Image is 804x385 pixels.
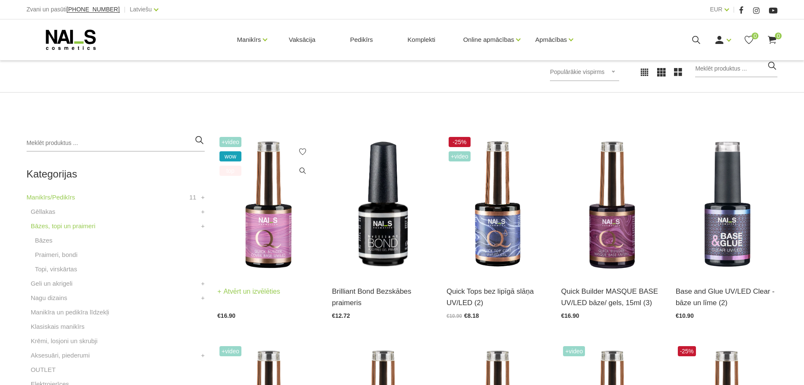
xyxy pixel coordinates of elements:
span: Populārākie vispirms [550,68,604,75]
span: | [733,4,735,15]
span: €10.90 [447,313,462,319]
a: Online apmācības [463,23,514,57]
a: Apmācības [535,23,567,57]
a: + [201,350,205,360]
a: Gēllakas [31,207,55,217]
a: EUR [710,4,723,14]
span: -25% [678,346,696,356]
div: Zvani un pasūti [27,4,120,15]
span: | [124,4,126,15]
a: 0 [744,35,754,45]
span: €10.90 [676,312,694,319]
span: 11 [189,192,196,202]
a: Quick Tops bez lipīgā slāņa UV/LED (2) [447,286,548,309]
a: + [201,221,205,231]
span: 0 [775,33,782,39]
a: + [201,293,205,303]
img: Šī brīža iemīlētākais produkts, kas nepieviļ nevienu meistaru.Perfektas noturības kamuflāžas bāze... [217,135,319,275]
a: Bāzes [35,235,53,246]
img: Līme tipšiem un bāze naga pārklājumam – 2in1. Inovatīvs produkts! Izmantojams kā līme tipšu pielī... [676,135,777,275]
span: €16.90 [217,312,236,319]
a: Krēmi, losjoni un skrubji [31,336,97,346]
img: Virsējais pārklājums bez lipīgā slāņa.Nodrošina izcilu spīdumu manikīram līdz pat nākamajai profi... [447,135,548,275]
a: Atvērt un izvēlēties [217,286,280,298]
span: €8.18 [464,312,479,319]
span: +Video [449,151,471,161]
input: Meklēt produktus ... [27,135,205,152]
span: wow [219,151,241,161]
img: Bezskābes saķeres kārta nagiem.Skābi nesaturošs līdzeklis, kas nodrošina lielisku dabīgā naga saķ... [332,135,434,275]
img: Quick Masque base – viegli maskējoša bāze/gels. Šī bāze/gels ir unikāls produkts ar daudz izmanto... [561,135,663,275]
a: Bāzes, topi un praimeri [31,221,95,231]
a: Praimeri, bondi [35,250,78,260]
a: Aksesuāri, piederumi [31,350,90,360]
a: Manikīrs [237,23,261,57]
span: +Video [563,346,585,356]
a: Geli un akrigeli [31,279,73,289]
a: Komplekti [401,19,442,60]
a: Brilliant Bond Bezskābes praimeris [332,286,434,309]
span: €12.72 [332,312,350,319]
span: 0 [752,33,758,39]
span: €16.90 [561,312,579,319]
span: +Video [219,137,241,147]
a: Topi, virskārtas [35,264,77,274]
a: + [201,279,205,289]
a: Nagu dizains [31,293,68,303]
a: Manikīra un pedikīra līdzekļi [31,307,109,317]
a: Vaksācija [282,19,322,60]
input: Meklēt produktus ... [695,60,777,77]
a: + [201,207,205,217]
span: +Video [219,346,241,356]
a: OUTLET [31,365,56,375]
a: Base and Glue UV/LED Clear - bāze un līme (2) [676,286,777,309]
h2: Kategorijas [27,169,205,180]
a: Latviešu [130,4,152,14]
span: top [219,166,241,176]
a: + [201,192,205,202]
a: 0 [767,35,777,45]
span: -25% [449,137,471,147]
a: Quick Builder MASQUE BASE UV/LED bāze/ gels, 15ml (3) [561,286,663,309]
a: Klasiskais manikīrs [31,322,85,332]
a: Pedikīrs [343,19,379,60]
a: Manikīrs/Pedikīrs [27,192,75,202]
a: [PHONE_NUMBER] [67,6,120,13]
